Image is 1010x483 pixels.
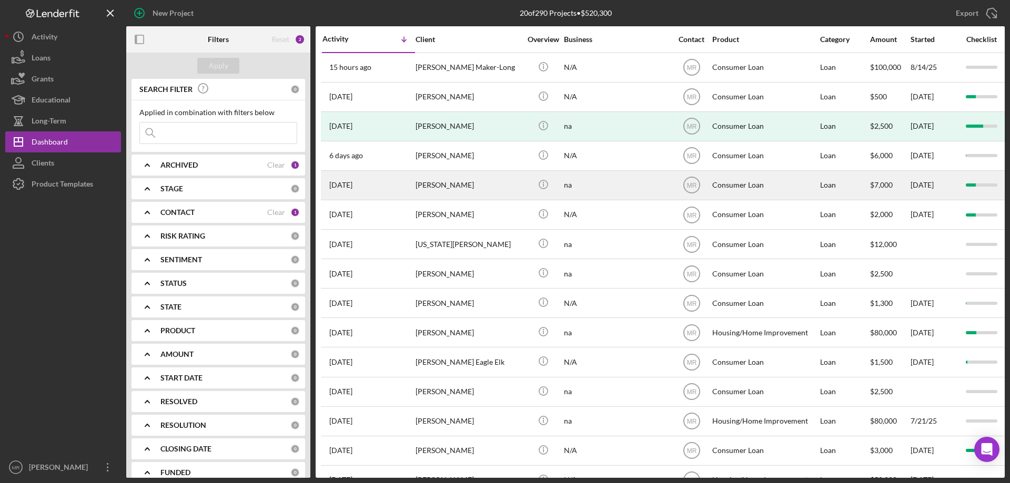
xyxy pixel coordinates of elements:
[870,230,910,258] div: $12,000
[870,318,910,346] div: $80,000
[672,35,711,44] div: Contact
[12,465,20,470] text: MR
[870,35,910,44] div: Amount
[32,26,57,50] div: Activity
[329,358,352,366] time: 2025-07-22 21:19
[564,260,669,287] div: na
[153,3,194,24] div: New Project
[959,35,1004,44] div: Checklist
[329,446,352,455] time: 2025-07-20 00:37
[329,299,352,307] time: 2025-08-01 18:47
[820,112,869,140] div: Loan
[686,270,696,278] text: MR
[911,348,958,376] div: [DATE]
[564,407,669,435] div: na
[564,289,669,317] div: N/A
[416,378,521,406] div: [PERSON_NAME]
[290,255,300,264] div: 0
[564,201,669,229] div: N/A
[5,47,121,68] button: Loans
[712,437,817,465] div: Consumer Loan
[686,182,696,189] text: MR
[290,444,300,454] div: 0
[870,260,910,287] div: $2,500
[911,407,958,435] div: 7/21/25
[870,112,910,140] div: $2,500
[911,83,958,111] div: [DATE]
[329,387,352,396] time: 2025-07-22 15:13
[416,142,521,170] div: [PERSON_NAME]
[329,151,363,160] time: 2025-08-08 12:51
[160,279,187,287] b: STATUS
[5,131,121,152] button: Dashboard
[712,142,817,170] div: Consumer Loan
[290,468,300,477] div: 0
[686,211,696,219] text: MR
[290,184,300,193] div: 0
[712,318,817,346] div: Housing/Home Improvement
[712,35,817,44] div: Product
[686,447,696,455] text: MR
[870,437,910,465] div: $3,000
[267,208,285,217] div: Clear
[820,348,869,376] div: Loan
[5,26,121,47] button: Activity
[820,378,869,406] div: Loan
[322,35,369,43] div: Activity
[820,407,869,435] div: Loan
[564,83,669,111] div: N/A
[712,348,817,376] div: Consumer Loan
[290,397,300,406] div: 0
[870,54,910,81] div: $100,000
[820,83,869,111] div: Loan
[686,418,696,425] text: MR
[290,373,300,383] div: 0
[32,68,54,92] div: Grants
[197,58,239,74] button: Apply
[160,208,195,217] b: CONTACT
[564,112,669,140] div: na
[139,108,297,117] div: Applied in combination with filters below
[820,171,869,199] div: Loan
[686,152,696,160] text: MR
[870,171,910,199] div: $7,000
[712,54,817,81] div: Consumer Loan
[32,173,93,197] div: Product Templates
[870,142,910,170] div: $6,000
[416,230,521,258] div: [US_STATE][PERSON_NAME]
[5,152,121,173] button: Clients
[160,161,198,169] b: ARCHIVED
[870,289,910,317] div: $1,300
[329,270,352,278] time: 2025-08-04 18:15
[416,83,521,111] div: [PERSON_NAME]
[290,279,300,288] div: 0
[712,260,817,287] div: Consumer Loan
[329,417,352,425] time: 2025-07-21 15:02
[820,201,869,229] div: Loan
[126,3,204,24] button: New Project
[416,289,521,317] div: [PERSON_NAME]
[911,35,958,44] div: Started
[564,54,669,81] div: N/A
[911,54,958,81] div: 8/14/25
[712,171,817,199] div: Consumer Loan
[290,160,300,170] div: 1
[820,260,869,287] div: Loan
[820,54,869,81] div: Loan
[160,350,194,358] b: AMOUNT
[290,231,300,241] div: 0
[267,161,285,169] div: Clear
[416,201,521,229] div: [PERSON_NAME]
[911,437,958,465] div: [DATE]
[5,173,121,194] a: Product Templates
[160,421,206,429] b: RESOLUTION
[686,300,696,307] text: MR
[686,388,696,396] text: MR
[329,63,371,71] time: 2025-08-14 02:42
[820,318,869,346] div: Loan
[520,9,612,17] div: 20 of 290 Projects • $520,300
[712,201,817,229] div: Consumer Loan
[32,47,50,71] div: Loans
[820,142,869,170] div: Loan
